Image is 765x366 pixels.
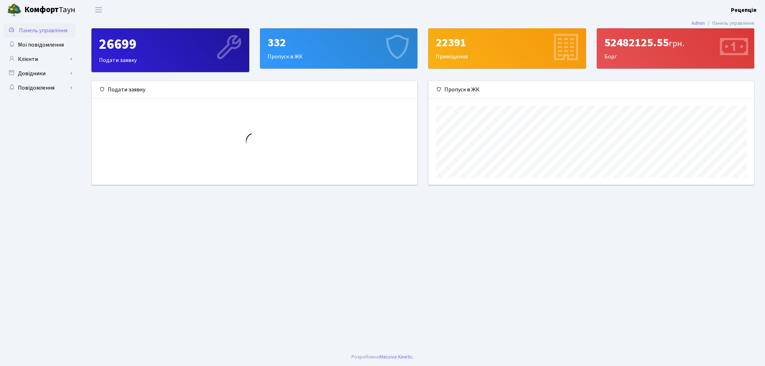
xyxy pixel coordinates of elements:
button: Переключити навігацію [90,4,108,16]
span: грн. [669,37,684,50]
div: Пропуск в ЖК [429,81,754,99]
div: 332 [268,36,410,49]
span: Таун [24,4,75,16]
a: Massive Kinetic [379,353,413,361]
div: Приміщення [429,29,586,68]
b: Комфорт [24,4,59,15]
div: Подати заявку [92,29,249,72]
a: Клієнти [4,52,75,66]
div: Пропуск в ЖК [260,29,417,68]
a: Довідники [4,66,75,81]
nav: breadcrumb [681,16,765,31]
a: 332Пропуск в ЖК [260,28,418,68]
a: Мої повідомлення [4,38,75,52]
li: Панель управління [705,19,754,27]
a: Повідомлення [4,81,75,95]
div: Подати заявку [92,81,417,99]
a: Рецепція [731,6,756,14]
a: 26699Подати заявку [91,28,249,72]
div: 52482125.55 [604,36,747,49]
a: Панель управління [4,23,75,38]
a: 22391Приміщення [428,28,586,68]
span: Мої повідомлення [18,41,64,49]
div: 26699 [99,36,242,53]
span: Панель управління [19,27,67,34]
a: Admin [691,19,705,27]
div: 22391 [436,36,579,49]
img: logo.png [7,3,22,17]
div: Борг [597,29,754,68]
div: Розроблено . [351,353,414,361]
